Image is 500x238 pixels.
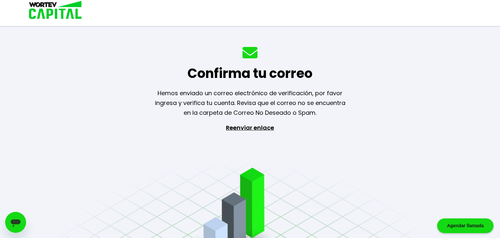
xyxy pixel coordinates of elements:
[5,212,26,233] iframe: Botón para iniciar la ventana de mensajería
[146,88,354,118] p: Hemos enviado un correo electrónico de verificación, por favor ingresa y verifica tu cuenta. Revi...
[243,47,257,58] img: mail-icon.3fa1eb17.svg
[437,218,493,233] div: Agendar llamada
[220,123,280,191] p: Reenviar enlace
[187,64,312,83] h1: Confirma tu correo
